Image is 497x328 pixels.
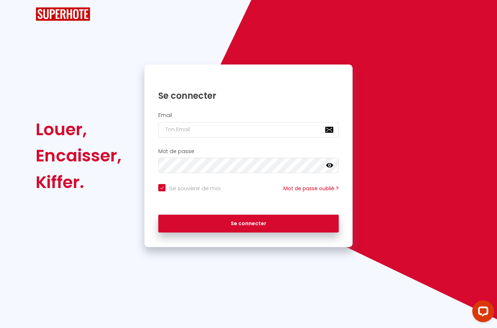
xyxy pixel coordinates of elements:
button: Se connecter [158,215,339,233]
div: Encaisser, [36,142,122,169]
a: Mot de passe oublié ? [283,185,339,192]
h2: Email [158,112,339,118]
div: TypeError: undefined is not an object (evaluating 'response.status') [402,36,485,50]
div: Kiffer. [36,169,122,195]
iframe: LiveChat chat widget [466,297,497,328]
h2: Mot de passe [158,148,339,155]
input: Ton Email [158,122,339,137]
img: SuperHote logo [36,7,90,21]
h1: Se connecter [158,90,339,101]
div: Louer, [36,116,122,142]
